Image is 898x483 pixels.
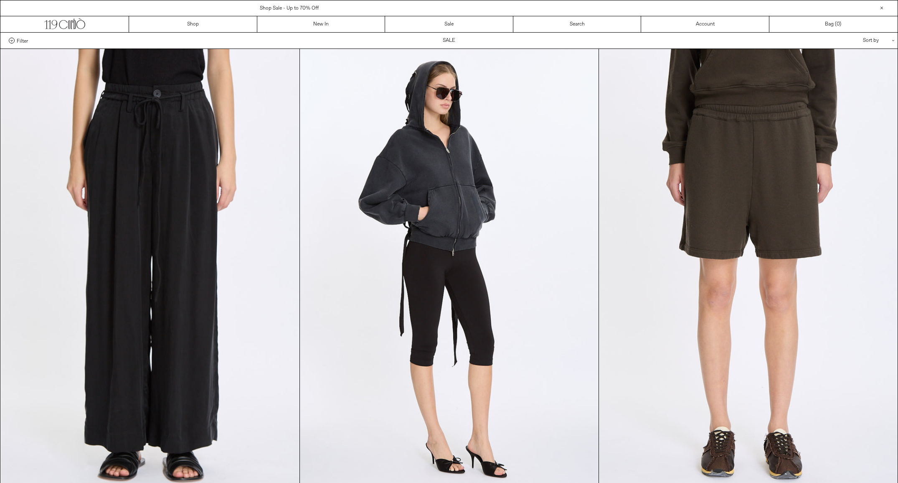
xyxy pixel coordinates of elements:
a: Account [641,16,769,32]
a: Shop Sale - Up to 70% Off [260,5,319,12]
a: Sale [385,16,513,32]
span: ) [837,20,841,28]
span: 0 [837,21,840,28]
div: Sort by [814,33,889,49]
a: Shop [129,16,257,32]
a: Search [513,16,642,32]
span: Filter [17,38,28,43]
a: Bag () [769,16,898,32]
a: New In [257,16,386,32]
